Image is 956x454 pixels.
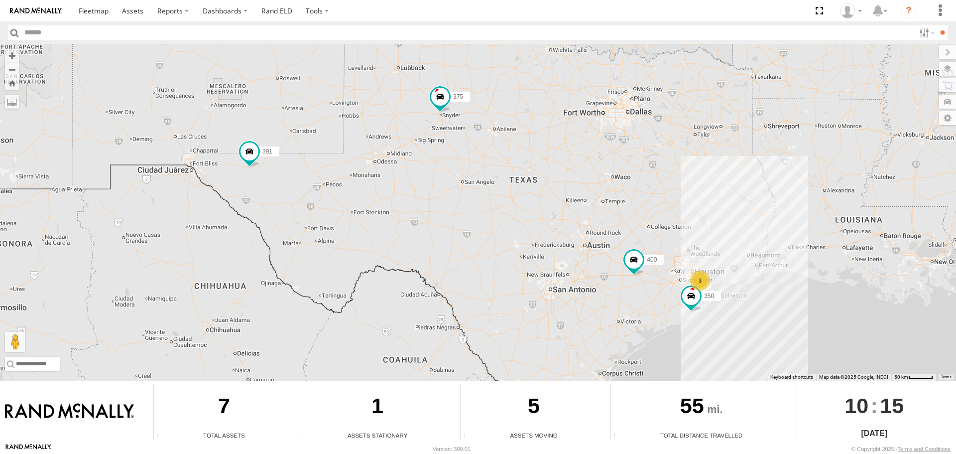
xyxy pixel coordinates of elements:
[5,444,51,454] a: Visit our Website
[154,384,294,431] div: 7
[298,431,457,440] div: Assets Stationary
[796,384,953,427] div: :
[154,432,169,440] div: Total number of Enabled Assets
[298,384,457,431] div: 1
[819,374,888,380] span: Map data ©2025 Google, INEGI
[5,332,25,352] button: Drag Pegman onto the map to open Street View
[770,374,813,381] button: Keyboard shortcuts
[5,62,19,76] button: Zoom out
[939,111,956,125] label: Map Settings
[453,93,463,100] span: 375
[704,293,714,300] span: 350
[941,375,952,379] a: Terms (opens in new tab)
[880,384,904,427] span: 15
[611,431,792,440] div: Total Distance Travelled
[461,384,606,431] div: 5
[901,3,917,19] i: ?
[461,432,476,440] div: Total number of assets current in transit.
[262,148,272,155] span: 391
[898,446,951,452] a: Terms and Conditions
[461,431,606,440] div: Assets Moving
[298,432,313,440] div: Total number of assets current stationary.
[891,374,936,381] button: Map Scale: 50 km per 46 pixels
[154,431,294,440] div: Total Assets
[796,428,953,440] div: [DATE]
[844,384,868,427] span: 10
[690,271,710,291] div: 3
[5,76,19,90] button: Zoom Home
[647,256,657,263] span: 400
[611,432,626,440] div: Total distance travelled by all assets within specified date range and applied filters
[894,374,908,380] span: 50 km
[5,95,19,109] label: Measure
[5,403,134,420] img: Rand McNally
[836,3,865,18] div: Todd Smith
[915,25,937,40] label: Search Filter Options
[10,7,62,14] img: rand-logo.svg
[433,446,471,452] div: Version: 309.01
[851,446,951,452] div: © Copyright 2025 -
[611,384,792,431] div: 55
[5,49,19,62] button: Zoom in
